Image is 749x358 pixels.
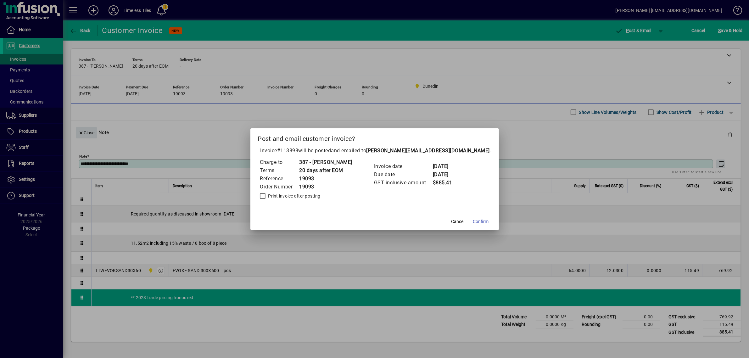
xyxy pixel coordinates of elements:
td: 387 - [PERSON_NAME] [299,158,353,166]
span: Confirm [473,218,489,225]
td: Order Number [260,183,299,191]
td: Terms [260,166,299,175]
span: Cancel [451,218,465,225]
td: 19093 [299,175,353,183]
td: [DATE] [433,171,458,179]
button: Confirm [471,216,491,227]
td: Due date [374,171,433,179]
td: 19093 [299,183,353,191]
td: GST inclusive amount [374,179,433,187]
button: Cancel [448,216,468,227]
h2: Post and email customer invoice? [250,128,499,147]
td: 20 days after EOM [299,166,353,175]
span: and emailed to [331,148,490,154]
b: [PERSON_NAME][EMAIL_ADDRESS][DOMAIN_NAME] [366,148,490,154]
td: Charge to [260,158,299,166]
td: Reference [260,175,299,183]
td: Invoice date [374,162,433,171]
label: Print invoice after posting [267,193,321,199]
td: [DATE] [433,162,458,171]
p: Invoice will be posted . [258,147,491,154]
td: $885.41 [433,179,458,187]
span: #113898 [277,148,299,154]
